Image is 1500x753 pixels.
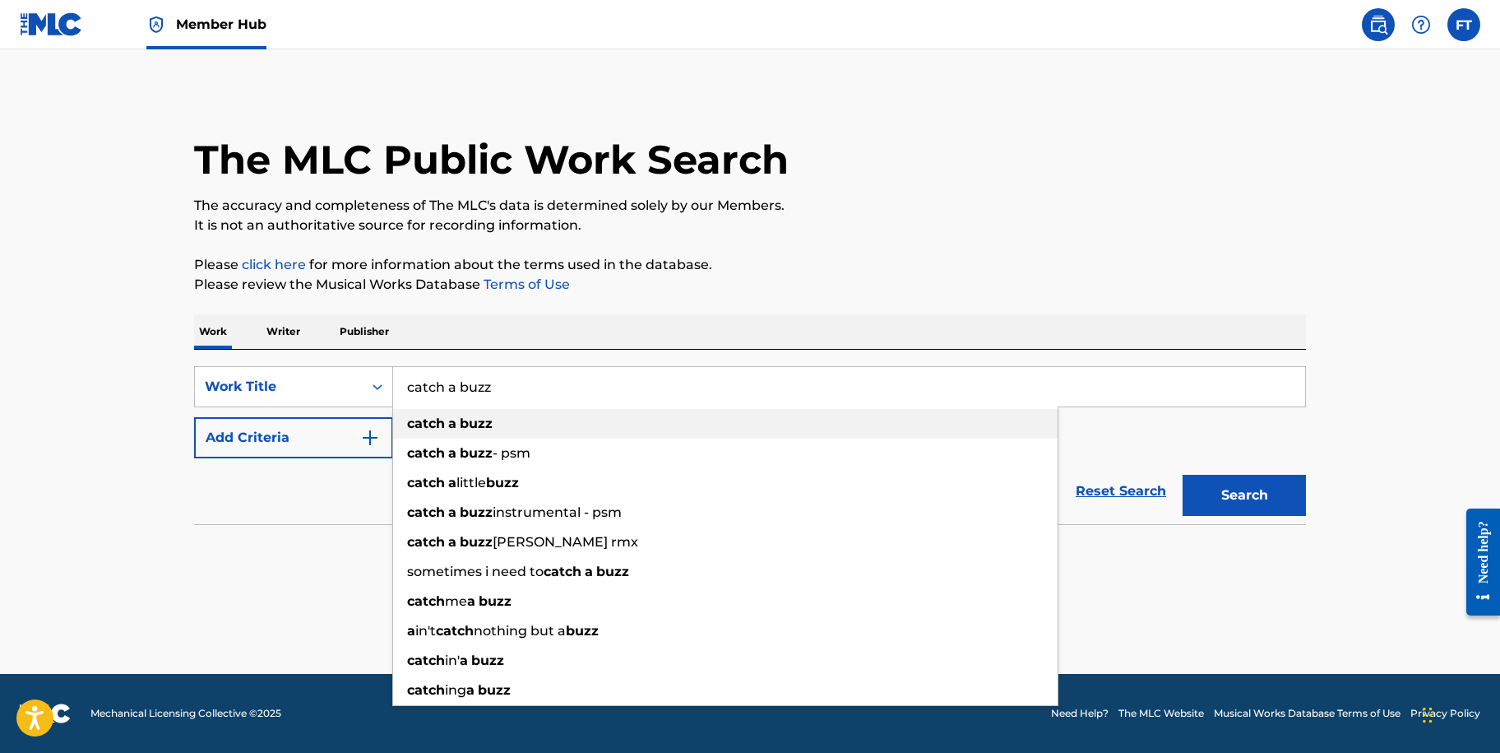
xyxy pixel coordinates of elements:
span: [PERSON_NAME] rmx [493,534,638,550]
p: Please review the Musical Works Database [194,275,1306,295]
img: search [1368,15,1388,35]
iframe: Chat Widget [1418,674,1500,753]
strong: a [467,593,475,609]
strong: buzz [460,504,493,520]
img: Top Rightsholder [146,15,166,35]
strong: a [448,534,456,550]
strong: a [448,416,456,431]
span: little [456,475,486,490]
a: The MLC Website [1118,706,1204,721]
strong: catch [407,504,445,520]
a: Terms of Use [480,277,570,292]
span: instrumental - psm [493,504,622,520]
strong: catch [544,564,581,579]
strong: buzz [479,593,512,609]
a: click here [242,257,306,272]
span: Member Hub [176,15,266,34]
a: Need Help? [1051,706,1109,721]
div: Work Title [205,377,353,397]
img: logo [20,704,71,723]
strong: buzz [596,564,629,579]
p: Please for more information about the terms used in the database. [194,255,1306,275]
p: It is not an authoritative source for recording information. [194,216,1306,235]
img: 9d2ae6d4665cec9f34b9.svg [360,428,380,448]
strong: buzz [486,475,519,490]
img: help [1411,15,1431,35]
strong: a [448,475,456,490]
span: - psm [493,445,530,461]
span: nothing but a [474,623,566,639]
strong: buzz [460,534,493,550]
strong: catch [407,445,445,461]
span: in' [445,653,460,668]
strong: catch [407,682,445,698]
img: MLC Logo [20,12,83,36]
h1: The MLC Public Work Search [194,135,789,184]
div: Drag [1423,690,1433,740]
strong: buzz [478,682,511,698]
strong: a [460,653,468,668]
a: Reset Search [1067,473,1174,509]
iframe: Resource Center [1454,496,1500,629]
strong: buzz [471,653,504,668]
p: Work [194,314,232,349]
form: Search Form [194,366,1306,524]
button: Search [1183,475,1306,516]
button: Add Criteria [194,417,393,458]
strong: a [585,564,593,579]
strong: buzz [460,416,493,431]
p: Publisher [335,314,394,349]
strong: catch [436,623,474,639]
span: ing [445,682,466,698]
strong: catch [407,593,445,609]
div: Help [1405,8,1437,41]
strong: a [407,623,415,639]
strong: buzz [566,623,599,639]
p: Writer [262,314,305,349]
span: Mechanical Licensing Collective © 2025 [90,706,281,721]
span: me [445,593,467,609]
strong: catch [407,534,445,550]
p: The accuracy and completeness of The MLC's data is determined solely by our Members. [194,196,1306,216]
strong: a [448,504,456,520]
strong: catch [407,653,445,668]
span: sometimes i need to [407,564,544,579]
strong: catch [407,475,445,490]
div: User Menu [1447,8,1480,41]
strong: buzz [460,445,493,461]
strong: catch [407,416,445,431]
span: in't [415,623,436,639]
strong: a [448,445,456,461]
a: Privacy Policy [1410,706,1480,721]
a: Musical Works Database Terms of Use [1214,706,1400,721]
a: Public Search [1362,8,1395,41]
strong: a [466,682,475,698]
